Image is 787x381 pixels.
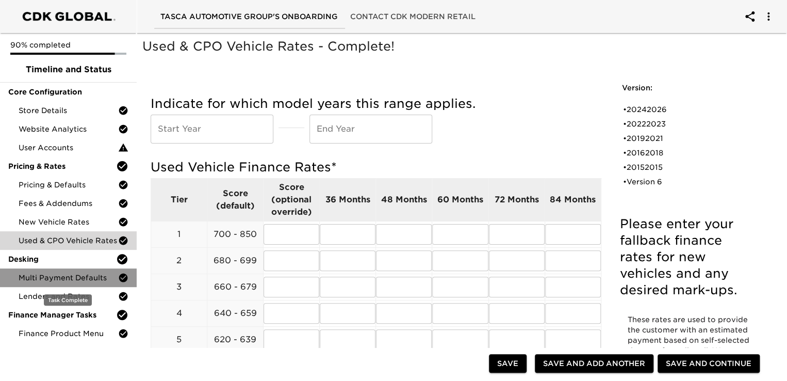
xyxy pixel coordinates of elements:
span: Timeline and Status [8,63,128,76]
span: User Accounts [19,142,118,153]
button: account of current user [737,4,762,29]
span: Tasca Automotive Group's Onboarding [160,10,338,23]
span: Lenders and Rates [19,291,118,301]
span: New Vehicle Rates [19,217,118,227]
h6: Version: [622,83,756,94]
div: • 20162018 [623,148,740,158]
p: 620 - 639 [207,334,263,346]
span: Fees & Addendums [19,198,118,209]
span: Core Configuration [8,87,128,97]
p: 680 - 699 [207,255,263,267]
span: Store Details [19,105,118,116]
span: Save and Continue [666,357,751,370]
span: Contact CDK Modern Retail [350,10,476,23]
div: •20192021 [622,131,756,146]
div: •Version 6 [622,174,756,189]
p: 2 [151,255,207,267]
button: account of current user [756,4,781,29]
p: Score (default) [207,187,263,212]
p: 1 [151,228,207,241]
h5: Used & CPO Vehicle Rates - Complete! [142,38,772,55]
h5: Please enter your fallback finance rates for new vehicles and any desired mark-ups. [620,216,758,298]
span: Pricing & Defaults [19,180,118,190]
div: • Version 6 [623,177,740,187]
p: Tier [151,194,207,206]
div: •20162018 [622,146,756,160]
span: Save and Add Another [543,357,645,370]
p: 36 Months [320,194,375,206]
button: Save and Add Another [535,354,653,373]
button: Save [489,354,527,373]
p: 640 - 659 [207,307,263,320]
span: Finance Manager Tasks [8,310,116,320]
div: • 20192021 [623,133,740,144]
div: • 20242026 [623,104,740,115]
p: 84 Months [545,194,601,206]
span: Website Analytics [19,124,118,134]
span: Finance Product Menu [19,328,118,339]
span: Multi Payment Defaults [19,273,118,283]
p: 4 [151,307,207,320]
h5: Used Vehicle Finance Rates [151,159,601,176]
p: 60 Months [432,194,488,206]
p: 48 Months [376,194,432,206]
p: 3 [151,281,207,293]
span: Used & CPO Vehicle Rates [19,235,118,246]
p: Score (optional override) [264,181,319,218]
p: 90% completed [10,40,126,50]
h5: Indicate for which model years this range applies. [151,96,601,112]
span: Pricing & Rates [8,161,116,171]
div: •20152015 [622,160,756,174]
p: 660 - 679 [207,281,263,293]
span: Desking [8,254,116,264]
p: 700 - 850 [207,228,263,241]
p: 5 [151,334,207,346]
div: • 20222023 [623,119,740,129]
div: •20242026 [622,102,756,117]
div: • 20152015 [623,162,740,172]
p: 72 Months [489,194,545,206]
button: Save and Continue [658,354,760,373]
span: Save [497,357,518,370]
div: •20222023 [622,117,756,131]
